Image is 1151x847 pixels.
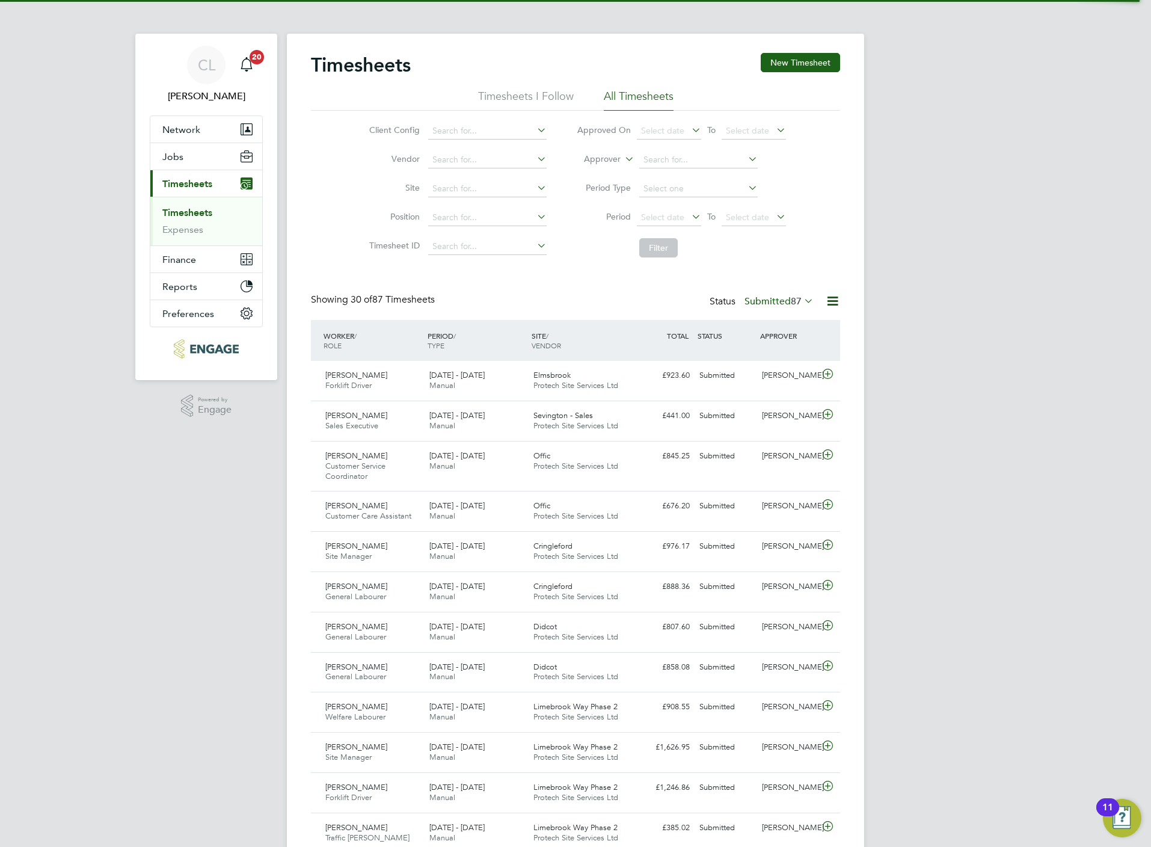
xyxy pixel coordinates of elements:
span: VENDOR [532,340,561,350]
img: protechltd-logo-retina.png [174,339,238,359]
label: Submitted [744,295,814,307]
span: Forklift Driver [325,380,372,390]
span: [DATE] - [DATE] [429,822,485,833]
span: TYPE [428,340,444,350]
button: Timesheets [150,170,262,197]
h2: Timesheets [311,53,411,77]
div: [PERSON_NAME] [757,818,820,838]
span: Offic [533,500,550,511]
span: 30 of [351,294,372,306]
input: Search for... [428,238,547,255]
span: [DATE] - [DATE] [429,662,485,672]
label: Site [366,182,420,193]
span: Protech Site Services Ltd [533,551,618,561]
span: Manual [429,752,455,762]
a: CL[PERSON_NAME] [150,46,263,103]
span: Manual [429,380,455,390]
span: [PERSON_NAME] [325,541,387,551]
a: Timesheets [162,207,212,218]
span: Protech Site Services Ltd [533,792,618,802]
div: [PERSON_NAME] [757,366,820,386]
div: [PERSON_NAME] [757,446,820,466]
span: [PERSON_NAME] [325,822,387,833]
span: Manual [429,632,455,642]
div: Submitted [695,496,757,516]
label: Vendor [366,153,420,164]
input: Search for... [428,180,547,197]
span: [DATE] - [DATE] [429,500,485,511]
span: Protech Site Services Ltd [533,752,618,762]
span: [PERSON_NAME] [325,662,387,672]
span: [PERSON_NAME] [325,370,387,380]
span: Jobs [162,151,183,162]
span: Protech Site Services Ltd [533,833,618,843]
div: [PERSON_NAME] [757,577,820,597]
span: Manual [429,461,455,471]
span: Welfare Labourer [325,712,385,722]
span: Forklift Driver [325,792,372,802]
span: Select date [641,125,684,136]
span: To [704,209,719,224]
div: Status [710,294,816,310]
span: Protech Site Services Ltd [533,712,618,722]
span: General Labourer [325,632,386,642]
span: [PERSON_NAME] [325,451,387,461]
div: 11 [1102,807,1113,823]
span: [DATE] - [DATE] [429,742,485,752]
span: Manual [429,671,455,682]
span: [DATE] - [DATE] [429,782,485,792]
span: Sales Executive [325,420,378,431]
span: [PERSON_NAME] [325,701,387,712]
span: Sevington - Sales [533,410,593,420]
div: [PERSON_NAME] [757,496,820,516]
span: / [546,331,548,340]
span: TOTAL [667,331,689,340]
div: £385.02 [632,818,695,838]
input: Search for... [428,152,547,168]
span: Manual [429,833,455,843]
a: 20 [235,46,259,84]
div: £908.55 [632,697,695,717]
span: [PERSON_NAME] [325,581,387,591]
span: Site Manager [325,752,372,762]
input: Select one [639,180,758,197]
span: Manual [429,420,455,431]
div: [PERSON_NAME] [757,658,820,677]
span: Finance [162,254,196,265]
div: £858.08 [632,658,695,677]
span: General Labourer [325,671,386,682]
span: [PERSON_NAME] [325,742,387,752]
a: Powered byEngage [181,395,232,417]
div: £976.17 [632,537,695,556]
label: Client Config [366,125,420,135]
button: Filter [639,238,678,257]
input: Search for... [428,209,547,226]
span: [DATE] - [DATE] [429,370,485,380]
span: Limebrook Way Phase 2 [533,742,618,752]
span: General Labourer [325,591,386,602]
span: 20 [250,50,264,64]
div: £1,626.95 [632,738,695,757]
span: Reports [162,281,197,292]
div: Submitted [695,738,757,757]
span: 87 Timesheets [351,294,435,306]
div: [PERSON_NAME] [757,778,820,798]
span: 87 [791,295,802,307]
span: Manual [429,591,455,602]
div: Submitted [695,778,757,798]
div: Submitted [695,406,757,426]
span: Limebrook Way Phase 2 [533,822,618,833]
button: New Timesheet [761,53,840,72]
button: Jobs [150,143,262,170]
div: Submitted [695,577,757,597]
span: Limebrook Way Phase 2 [533,701,618,712]
div: STATUS [695,325,757,346]
li: Timesheets I Follow [478,89,574,111]
div: £845.25 [632,446,695,466]
span: Didcot [533,621,557,632]
span: Engage [198,405,232,415]
span: Select date [726,212,769,223]
div: [PERSON_NAME] [757,617,820,637]
label: Period Type [577,182,631,193]
div: PERIOD [425,325,529,356]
